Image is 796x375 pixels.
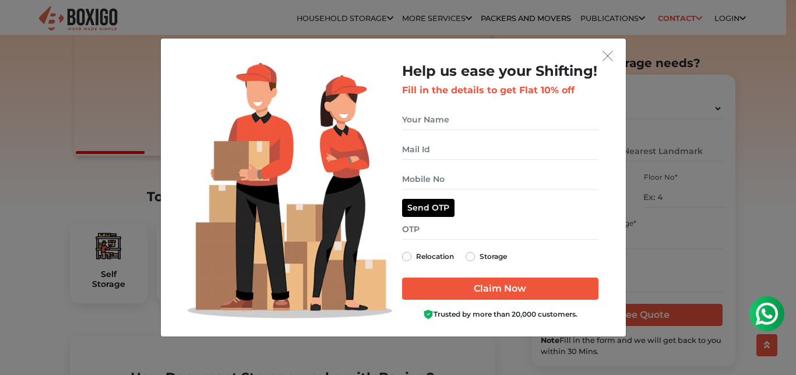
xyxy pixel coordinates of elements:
[416,250,454,264] label: Relocation
[402,309,598,320] div: Trusted by more than 20,000 customers.
[402,139,598,160] input: Mail Id
[402,110,598,130] input: Your Name
[402,219,598,240] input: OTP
[423,309,434,320] img: Boxigo Customer Shield
[188,63,393,318] img: Lead Welcome Image
[402,63,598,80] h2: Help us ease your Shifting!
[402,199,455,217] button: Send OTP
[12,12,35,35] img: whatsapp-icon.svg
[402,278,598,300] input: Claim Now
[402,85,598,96] h3: Fill in the details to get Flat 10% off
[603,51,613,61] img: exit
[480,250,507,264] label: Storage
[402,169,598,190] input: Mobile No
